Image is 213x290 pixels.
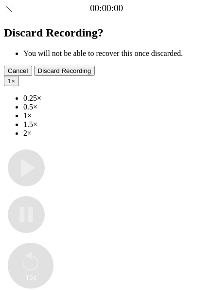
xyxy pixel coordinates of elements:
li: 1.5× [23,120,209,129]
li: You will not be able to recover this once discarded. [23,49,209,58]
li: 0.25× [23,94,209,103]
li: 2× [23,129,209,138]
button: 1× [4,76,19,86]
span: 1 [8,77,11,85]
li: 0.5× [23,103,209,111]
button: Discard Recording [34,66,95,76]
a: 00:00:00 [90,3,123,14]
button: Cancel [4,66,32,76]
li: 1× [23,111,209,120]
h2: Discard Recording? [4,26,209,39]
